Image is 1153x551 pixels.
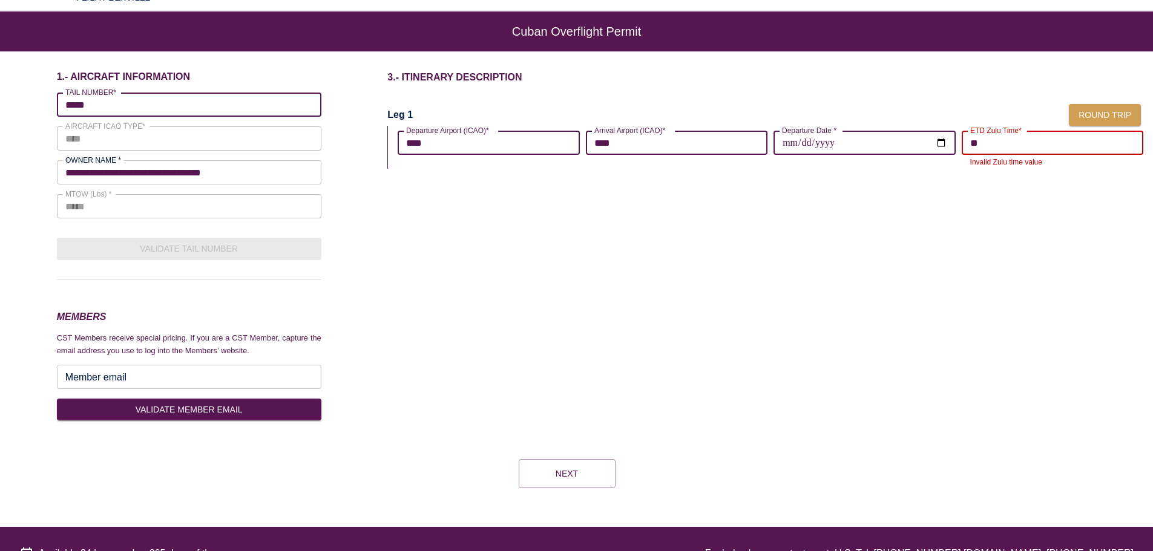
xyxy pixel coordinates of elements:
[57,332,321,357] p: CST Members receive special pricing. If you are a CST Member, capture the email address you use t...
[406,125,489,135] label: Departure Airport (ICAO)*
[65,87,116,97] label: TAIL NUMBER*
[519,459,616,488] button: Next
[48,31,1105,32] h6: Cuban Overflight Permit
[970,125,1022,135] label: ETD Zulu Time*
[65,155,121,165] label: OWNER NAME *
[782,125,836,135] label: Departure Date *
[57,71,321,83] h6: 1.- AIRCRAFT INFORMATION
[387,71,1153,84] h1: 3.- ITINERARY DESCRIPTION
[1069,104,1141,126] button: Round trip
[970,157,1135,169] p: Invalid Zulu time value
[57,309,321,325] h3: MEMBERS
[65,189,111,199] label: MTOW (Lbs) *
[594,125,665,135] label: Arrival Airport (ICAO)*
[65,121,145,131] label: AIRCRAFT ICAO TYPE*
[57,399,321,421] button: VALIDATE MEMBER EMAIL
[387,108,413,122] h2: Leg 1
